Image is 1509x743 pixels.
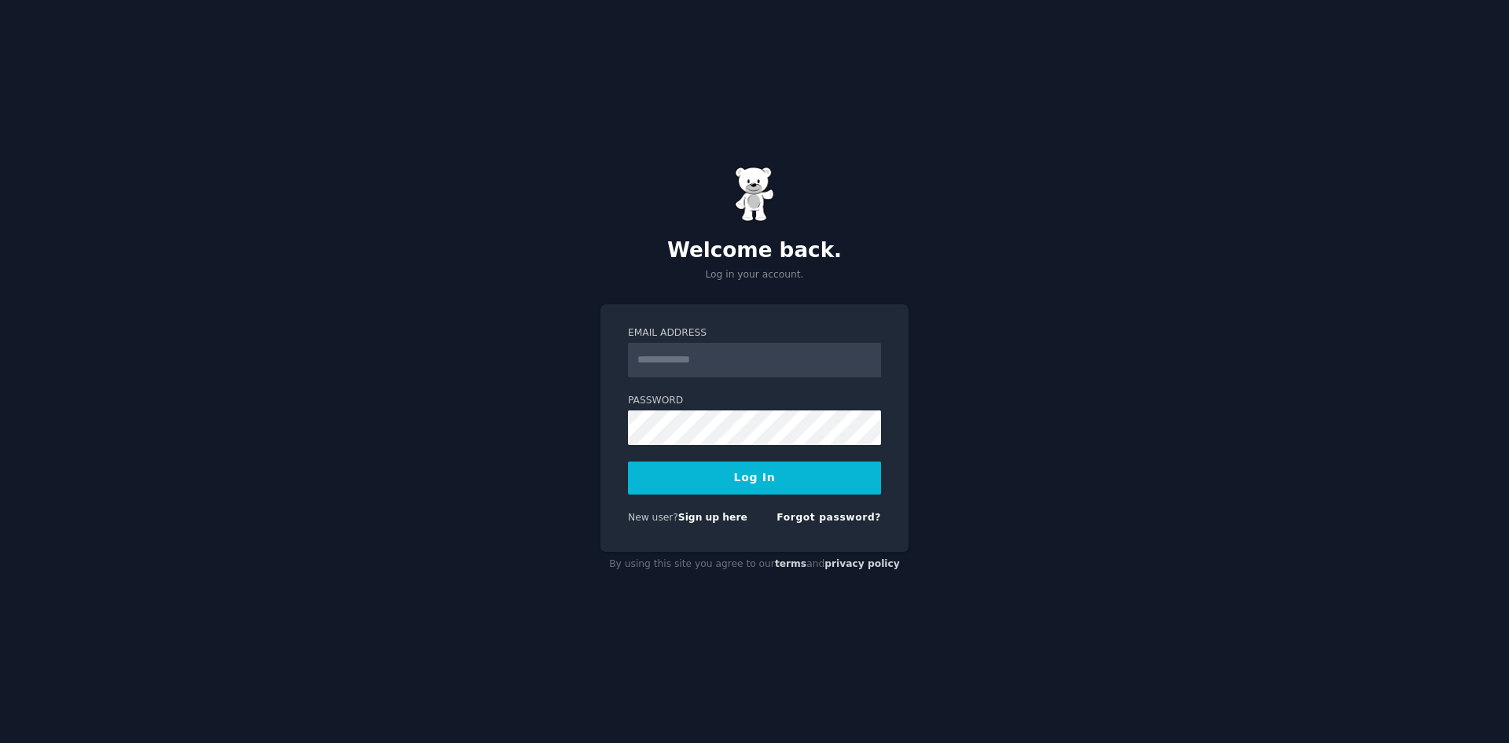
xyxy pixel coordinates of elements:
div: By using this site you agree to our and [600,552,909,577]
img: Gummy Bear [735,167,774,222]
a: terms [775,558,806,569]
a: Sign up here [678,512,747,523]
h2: Welcome back. [600,238,909,263]
span: New user? [628,512,678,523]
label: Email Address [628,326,881,340]
button: Log In [628,462,881,495]
a: privacy policy [824,558,900,569]
label: Password [628,394,881,408]
p: Log in your account. [600,268,909,282]
a: Forgot password? [777,512,881,523]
